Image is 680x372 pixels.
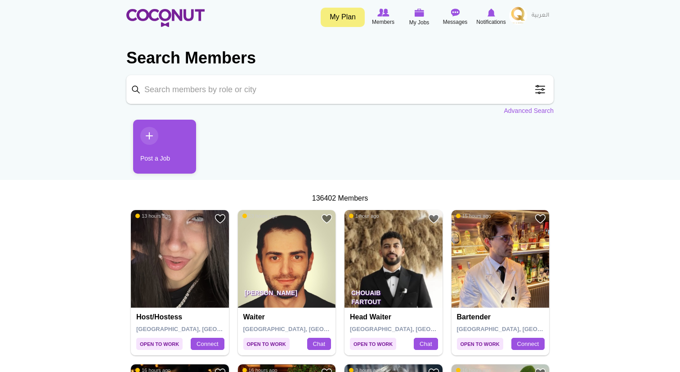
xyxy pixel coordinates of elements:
h4: Waiter [243,313,333,321]
span: [GEOGRAPHIC_DATA], [GEOGRAPHIC_DATA] [243,326,371,332]
span: Open to Work [243,338,290,350]
a: Post a Job [133,120,196,174]
h4: Bartender [457,313,546,321]
a: My Jobs My Jobs [401,7,437,28]
span: Members [372,18,394,27]
a: Add to Favourites [321,213,332,224]
span: 1 hour ago [349,213,379,219]
a: Add to Favourites [428,213,439,224]
span: Notifications [476,18,506,27]
img: Home [126,9,205,27]
span: Open to Work [457,338,503,350]
h4: Head Waiter [350,313,439,321]
span: 13 hours ago [135,213,170,219]
a: العربية [527,7,554,25]
li: 1 / 1 [126,120,189,180]
a: Advanced Search [504,106,554,115]
span: 13 hours ago [242,213,277,219]
span: Open to Work [136,338,183,350]
span: Messages [443,18,468,27]
a: Add to Favourites [535,213,546,224]
a: Chat [307,338,331,350]
input: Search members by role or city [126,75,554,104]
span: My Jobs [409,18,429,27]
a: Add to Favourites [215,213,226,224]
a: Browse Members Members [365,7,401,27]
h4: Host/Hostess [136,313,226,321]
img: Browse Members [377,9,389,17]
a: Chat [414,338,438,350]
span: [GEOGRAPHIC_DATA], [GEOGRAPHIC_DATA] [457,326,585,332]
div: 136402 Members [126,193,554,204]
img: My Jobs [414,9,424,17]
a: Notifications Notifications [473,7,509,27]
a: Connect [191,338,224,350]
a: Connect [511,338,545,350]
span: [GEOGRAPHIC_DATA], [GEOGRAPHIC_DATA] [136,326,264,332]
a: My Plan [321,8,365,27]
p: [PERSON_NAME] [238,282,336,308]
span: [GEOGRAPHIC_DATA], [GEOGRAPHIC_DATA] [350,326,478,332]
h2: Search Members [126,47,554,69]
p: Chouaib Fartout [344,282,443,308]
img: Messages [451,9,460,17]
span: Open to Work [350,338,396,350]
img: Notifications [488,9,495,17]
a: Messages Messages [437,7,473,27]
span: 15 hours ago [456,213,491,219]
